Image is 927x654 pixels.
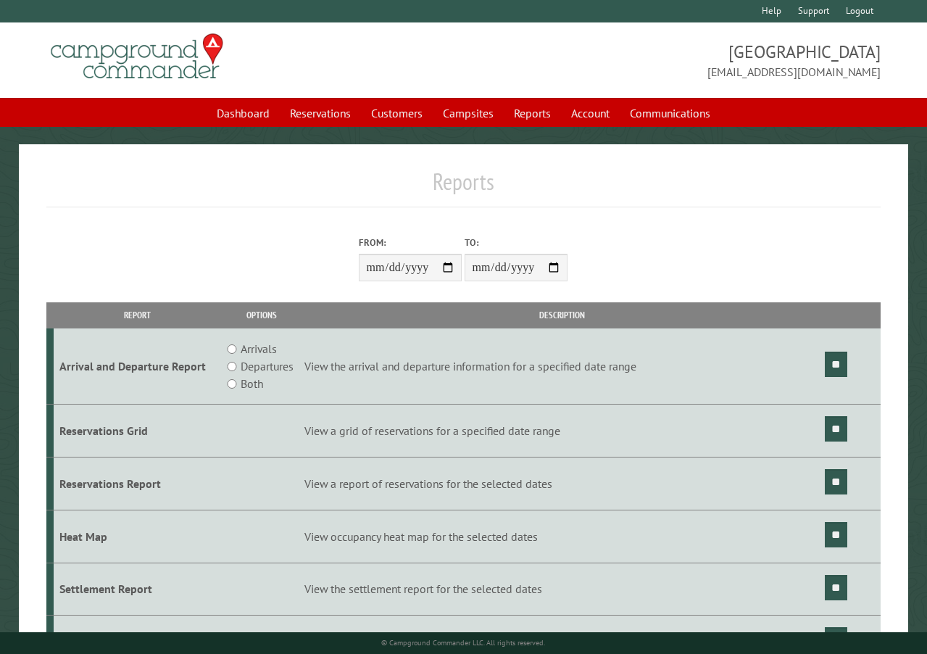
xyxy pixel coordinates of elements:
[302,302,823,328] th: Description
[465,236,568,249] label: To:
[302,405,823,458] td: View a grid of reservations for a specified date range
[208,99,278,127] a: Dashboard
[562,99,618,127] a: Account
[621,99,719,127] a: Communications
[241,375,263,392] label: Both
[464,40,881,80] span: [GEOGRAPHIC_DATA] [EMAIL_ADDRESS][DOMAIN_NAME]
[54,563,221,616] td: Settlement Report
[281,99,359,127] a: Reservations
[54,457,221,510] td: Reservations Report
[381,638,545,647] small: © Campground Commander LLC. All rights reserved.
[359,236,462,249] label: From:
[302,457,823,510] td: View a report of reservations for the selected dates
[54,405,221,458] td: Reservations Grid
[362,99,431,127] a: Customers
[221,302,302,328] th: Options
[302,563,823,616] td: View the settlement report for the selected dates
[505,99,560,127] a: Reports
[54,302,221,328] th: Report
[434,99,502,127] a: Campsites
[54,328,221,405] td: Arrival and Departure Report
[241,340,277,357] label: Arrivals
[54,510,221,563] td: Heat Map
[241,357,294,375] label: Departures
[302,328,823,405] td: View the arrival and departure information for a specified date range
[302,510,823,563] td: View occupancy heat map for the selected dates
[46,28,228,85] img: Campground Commander
[46,167,881,207] h1: Reports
